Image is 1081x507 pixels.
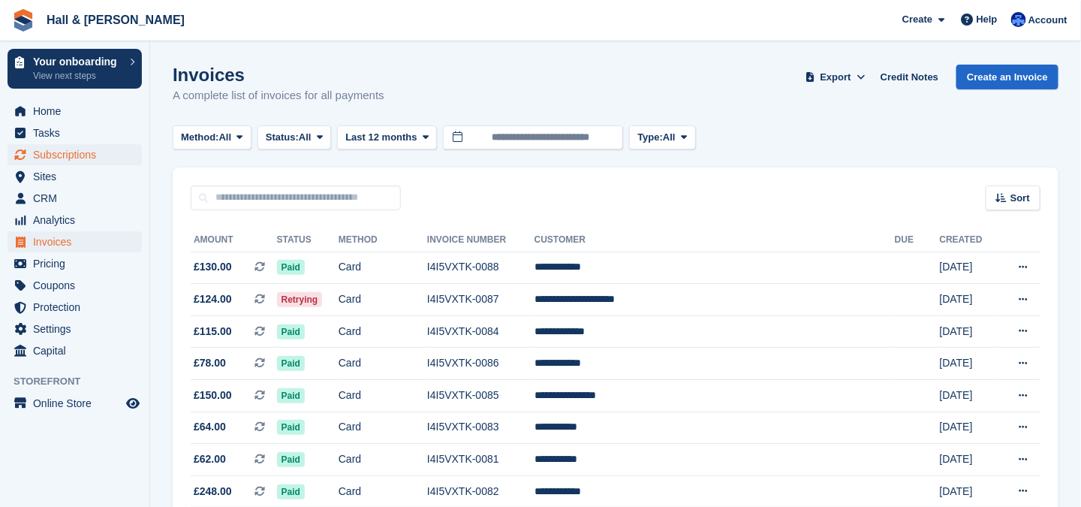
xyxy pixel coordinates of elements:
span: Paid [277,452,305,467]
a: Credit Notes [875,65,944,89]
td: I4I5VXTK-0087 [427,284,534,316]
td: [DATE] [940,284,998,316]
td: I4I5VXTK-0083 [427,412,534,444]
span: Sort [1010,191,1030,206]
span: Account [1028,13,1067,28]
button: Method: All [173,125,251,150]
th: Due [895,228,940,252]
th: Status [277,228,339,252]
td: Card [339,252,427,284]
span: Invoices [33,231,123,252]
td: I4I5VXTK-0085 [427,380,534,412]
a: menu [8,393,142,414]
a: menu [8,253,142,274]
span: Export [821,70,851,85]
span: £115.00 [194,324,232,340]
a: menu [8,144,142,165]
span: £124.00 [194,291,232,307]
p: View next steps [33,69,122,83]
span: Paid [277,484,305,499]
span: Online Store [33,393,123,414]
td: I4I5VXTK-0086 [427,348,534,380]
td: I4I5VXTK-0088 [427,252,534,284]
a: Your onboarding View next steps [8,49,142,89]
th: Invoice Number [427,228,534,252]
span: Create [902,12,932,27]
span: Paid [277,260,305,275]
button: Status: All [257,125,331,150]
td: Card [339,380,427,412]
span: Storefront [14,374,149,389]
span: Sites [33,166,123,187]
span: Pricing [33,253,123,274]
th: Amount [191,228,277,252]
a: Create an Invoice [956,65,1058,89]
span: Analytics [33,210,123,231]
span: Protection [33,297,123,318]
td: Card [339,315,427,348]
td: Card [339,412,427,444]
span: Paid [277,356,305,371]
button: Type: All [629,125,695,150]
img: stora-icon-8386f47178a22dfd0bd8f6a31ec36ba5ce8667c1dd55bd0f319d3a0aa187defe.svg [12,9,35,32]
span: £248.00 [194,484,232,499]
span: Paid [277,324,305,340]
span: Coupons [33,275,123,296]
span: Help [977,12,998,27]
p: Your onboarding [33,56,122,67]
span: All [219,130,232,145]
th: Customer [534,228,895,252]
span: Paid [277,420,305,435]
span: £150.00 [194,388,232,403]
span: Settings [33,318,123,340]
span: Type: [637,130,663,145]
span: Last 12 months [345,130,417,145]
a: menu [8,275,142,296]
a: Hall & [PERSON_NAME] [41,8,191,32]
span: Home [33,101,123,122]
a: menu [8,101,142,122]
td: Card [339,348,427,380]
span: All [299,130,312,145]
a: menu [8,231,142,252]
span: £130.00 [194,259,232,275]
span: Paid [277,388,305,403]
span: Subscriptions [33,144,123,165]
a: menu [8,188,142,209]
td: Card [339,444,427,476]
h1: Invoices [173,65,384,85]
td: [DATE] [940,348,998,380]
th: Created [940,228,998,252]
a: menu [8,166,142,187]
p: A complete list of invoices for all payments [173,87,384,104]
td: [DATE] [940,444,998,476]
td: [DATE] [940,252,998,284]
a: menu [8,297,142,318]
a: menu [8,122,142,143]
a: Preview store [124,394,142,412]
button: Last 12 months [337,125,437,150]
a: menu [8,340,142,361]
span: All [663,130,676,145]
span: Tasks [33,122,123,143]
td: I4I5VXTK-0081 [427,444,534,476]
td: I4I5VXTK-0084 [427,315,534,348]
td: [DATE] [940,315,998,348]
td: [DATE] [940,380,998,412]
span: Capital [33,340,123,361]
button: Export [802,65,869,89]
td: Card [339,284,427,316]
td: [DATE] [940,412,998,444]
span: £78.00 [194,355,226,371]
span: £62.00 [194,451,226,467]
span: Method: [181,130,219,145]
img: Claire Banham [1011,12,1026,27]
span: Retrying [277,292,323,307]
a: menu [8,210,142,231]
th: Method [339,228,427,252]
a: menu [8,318,142,340]
span: CRM [33,188,123,209]
span: £64.00 [194,419,226,435]
span: Status: [266,130,299,145]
